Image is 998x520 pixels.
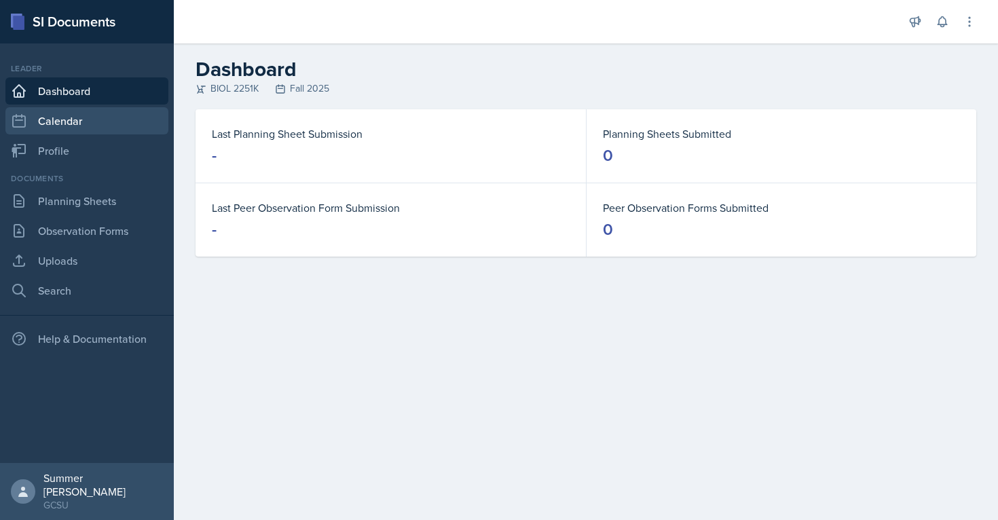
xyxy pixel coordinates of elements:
[5,172,168,185] div: Documents
[5,277,168,304] a: Search
[603,219,613,240] div: 0
[43,471,163,498] div: Summer [PERSON_NAME]
[603,145,613,166] div: 0
[43,498,163,512] div: GCSU
[5,77,168,105] a: Dashboard
[196,81,976,96] div: BIOL 2251K Fall 2025
[212,200,570,216] dt: Last Peer Observation Form Submission
[5,247,168,274] a: Uploads
[196,57,976,81] h2: Dashboard
[603,200,960,216] dt: Peer Observation Forms Submitted
[5,107,168,134] a: Calendar
[5,62,168,75] div: Leader
[212,145,217,166] div: -
[5,137,168,164] a: Profile
[212,126,570,142] dt: Last Planning Sheet Submission
[212,219,217,240] div: -
[5,325,168,352] div: Help & Documentation
[5,217,168,244] a: Observation Forms
[5,187,168,215] a: Planning Sheets
[603,126,960,142] dt: Planning Sheets Submitted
